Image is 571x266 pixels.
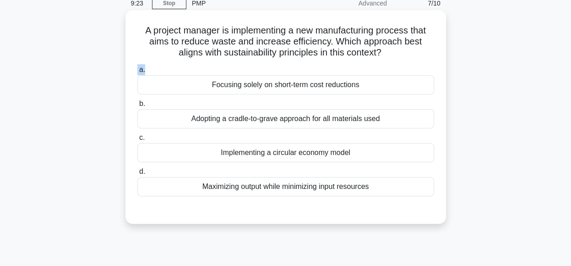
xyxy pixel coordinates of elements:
div: Implementing a circular economy model [137,143,434,162]
span: b. [139,100,145,107]
div: Focusing solely on short-term cost reductions [137,75,434,94]
div: Maximizing output while minimizing input resources [137,177,434,196]
h5: A project manager is implementing a new manufacturing process that aims to reduce waste and incre... [136,25,435,59]
div: Adopting a cradle-to-grave approach for all materials used [137,109,434,128]
span: a. [139,66,145,73]
span: c. [139,133,145,141]
span: d. [139,167,145,175]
